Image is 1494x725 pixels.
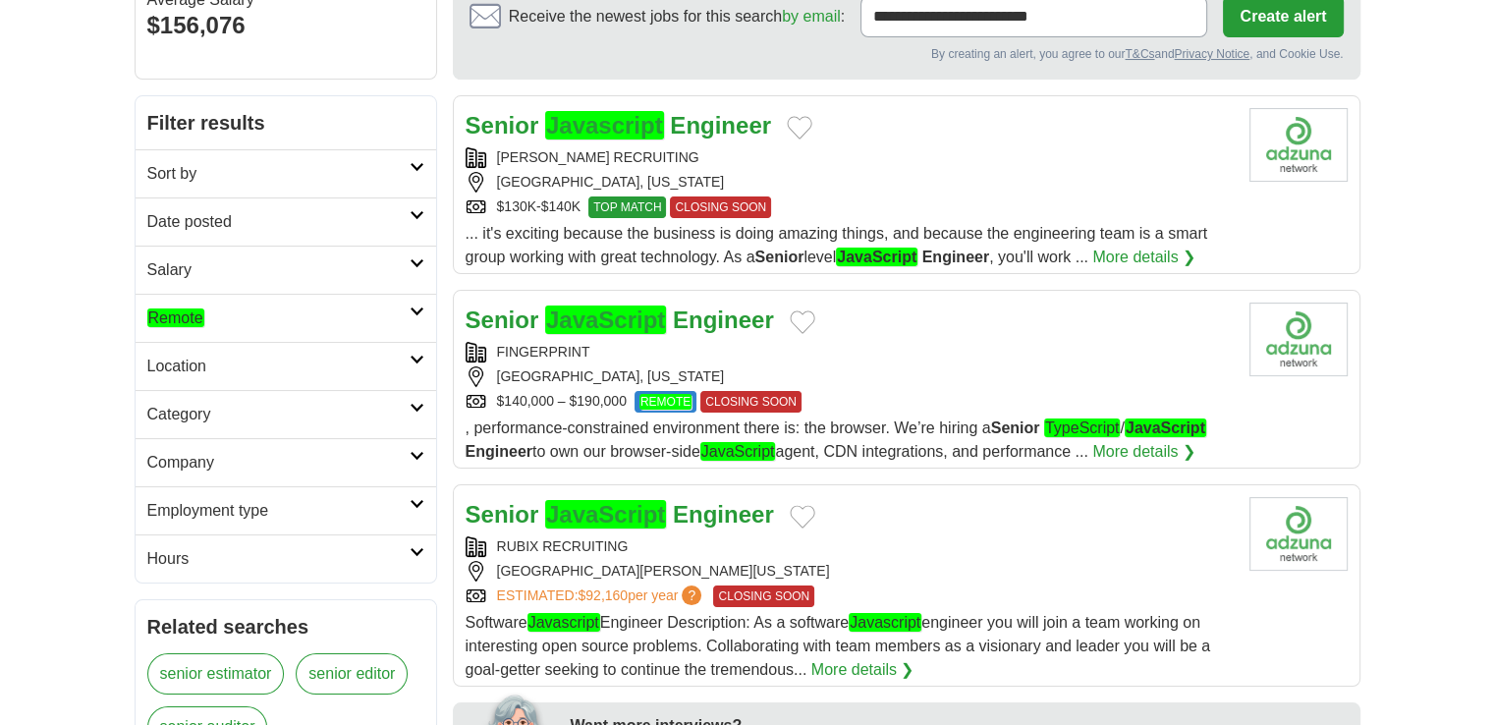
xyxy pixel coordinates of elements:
[578,587,628,603] span: $92,160
[136,294,436,342] a: Remote
[147,355,410,378] h2: Location
[849,613,921,632] em: Javascript
[136,149,436,197] a: Sort by
[147,451,410,474] h2: Company
[147,308,204,327] em: Remote
[147,403,410,426] h2: Category
[497,586,706,607] a: ESTIMATED:$92,160per year?
[147,499,410,523] h2: Employment type
[790,310,815,334] button: Add to favorite jobs
[147,612,424,641] h2: Related searches
[700,391,802,413] span: CLOSING SOON
[466,501,539,528] strong: Senior
[782,8,841,25] a: by email
[790,505,815,529] button: Add to favorite jobs
[1092,440,1195,464] a: More details ❯
[466,225,1208,266] span: ... it's exciting because the business is doing amazing things, and because the engineering team ...
[787,116,812,139] button: Add to favorite jobs
[466,613,1211,678] span: Software Engineer Description: As a software engineer you will join a team working on interesting...
[673,307,774,333] strong: Engineer
[136,390,436,438] a: Category
[136,246,436,294] a: Salary
[136,96,436,149] h2: Filter results
[1044,418,1121,437] em: TypeScript
[466,306,774,334] a: Senior JavaScript Engineer
[1125,418,1206,437] em: JavaScript
[296,653,408,695] a: senior editor
[754,249,803,265] strong: Senior
[545,111,664,139] em: Javascript
[466,536,1234,557] div: RUBIX RECRUITING
[147,8,424,43] div: $156,076
[466,342,1234,362] div: FINGERPRINT
[466,561,1234,582] div: [GEOGRAPHIC_DATA][PERSON_NAME][US_STATE]
[470,45,1344,63] div: By creating an alert, you agree to our and , and Cookie Use.
[136,197,436,246] a: Date posted
[1249,303,1348,376] img: Company logo
[466,112,539,139] strong: Senior
[1092,246,1195,269] a: More details ❯
[673,501,774,528] strong: Engineer
[147,162,410,186] h2: Sort by
[1249,108,1348,182] img: Company logo
[466,366,1234,387] div: [GEOGRAPHIC_DATA], [US_STATE]
[147,258,410,282] h2: Salary
[136,534,436,583] a: Hours
[466,196,1234,218] div: $130K-$140K
[991,419,1040,436] strong: Senior
[147,210,410,234] h2: Date posted
[1125,47,1154,61] a: T&Cs
[1174,47,1249,61] a: Privacy Notice
[509,5,845,28] span: Receive the newest jobs for this search :
[147,653,285,695] a: senior estimator
[639,394,692,410] em: REMOTE
[466,172,1234,193] div: [GEOGRAPHIC_DATA], [US_STATE]
[713,586,814,607] span: CLOSING SOON
[466,500,774,529] a: Senior JavaScript Engineer
[670,112,771,139] strong: Engineer
[466,111,771,139] a: Senior Javascript Engineer
[545,306,666,334] em: JavaScript
[466,147,1234,168] div: [PERSON_NAME] RECRUITING
[545,500,666,529] em: JavaScript
[527,613,600,632] em: Javascript
[700,442,776,461] em: JavaScript
[682,586,701,605] span: ?
[1249,497,1348,571] img: Company logo
[670,196,771,218] span: CLOSING SOON
[136,486,436,534] a: Employment type
[466,391,1234,413] div: $140,000 – $190,000
[136,342,436,390] a: Location
[136,438,436,486] a: Company
[811,658,914,682] a: More details ❯
[147,547,410,571] h2: Hours
[588,196,666,218] span: TOP MATCH
[466,307,539,333] strong: Senior
[466,443,532,460] strong: Engineer
[922,249,989,265] strong: Engineer
[836,248,917,266] em: JavaScript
